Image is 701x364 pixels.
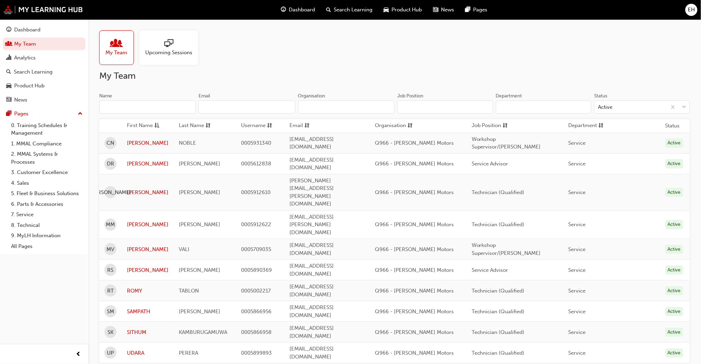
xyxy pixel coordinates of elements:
[298,93,325,99] div: Organisation
[241,329,271,335] span: 0005866958
[375,161,454,167] span: Q966 - [PERSON_NAME] Motors
[685,4,698,16] button: EH
[326,6,331,14] span: search-icon
[6,41,11,47] span: people-icon
[3,5,83,14] img: mmal
[241,122,266,130] span: Username
[107,287,114,295] span: RT
[179,161,220,167] span: [PERSON_NAME]
[665,188,683,197] div: Active
[569,122,607,130] button: Departmentsorting-icon
[3,22,85,107] button: DashboardMy TeamAnalyticsSearch LearningProduct HubNews
[127,221,168,229] a: [PERSON_NAME]
[569,350,586,356] span: Service
[179,122,204,130] span: Last Name
[569,221,586,228] span: Service
[289,263,334,277] span: [EMAIL_ADDRESS][DOMAIN_NAME]
[8,149,85,167] a: 2. MMAL Systems & Processes
[298,100,395,114] input: Organisation
[179,350,198,356] span: PERERA
[139,30,204,65] a: Upcoming Sessions
[108,328,113,336] span: SK
[127,246,168,253] a: [PERSON_NAME]
[107,246,114,253] span: MV
[473,6,488,14] span: Pages
[205,122,211,130] span: sorting-icon
[179,246,189,252] span: VALI
[289,346,334,360] span: [EMAIL_ADDRESS][DOMAIN_NAME]
[241,350,272,356] span: 0005899893
[472,189,525,195] span: Technician (Qualified)
[3,66,85,78] a: Search Learning
[99,100,196,114] input: Name
[304,122,310,130] span: sorting-icon
[107,160,114,168] span: DR
[3,107,85,120] button: Pages
[179,329,227,335] span: KAMBURUGAMUWA
[14,26,40,34] div: Dashboard
[665,307,683,316] div: Active
[665,159,683,169] div: Active
[99,70,690,82] h2: My Team
[375,122,413,130] button: Organisationsorting-icon
[14,54,36,62] div: Analytics
[8,241,85,252] a: All Pages
[127,160,168,168] a: [PERSON_NAME]
[375,122,406,130] span: Organisation
[76,350,81,359] span: prev-icon
[472,288,525,294] span: Technician (Qualified)
[267,122,272,130] span: sorting-icon
[127,122,153,130] span: First Name
[321,3,378,17] a: search-iconSearch Learning
[665,245,683,254] div: Active
[99,30,139,65] a: My Team
[164,39,173,49] span: sessionType_ONLINE_URL-icon
[289,284,334,298] span: [EMAIL_ADDRESS][DOMAIN_NAME]
[688,6,695,14] span: EH
[179,140,196,146] span: NOBLE
[108,266,114,274] span: RS
[127,139,168,147] a: [PERSON_NAME]
[375,221,454,228] span: Q966 - [PERSON_NAME] Motors
[472,161,508,167] span: Service Advisor
[375,288,454,294] span: Q966 - [PERSON_NAME] Motors
[3,79,85,92] a: Product Hub
[179,288,199,294] span: TABLON
[179,221,220,228] span: [PERSON_NAME]
[14,68,53,76] div: Search Learning
[465,6,471,14] span: pages-icon
[179,189,220,195] span: [PERSON_NAME]
[90,189,131,197] span: [PERSON_NAME]
[375,350,454,356] span: Q966 - [PERSON_NAME] Motors
[127,287,168,295] a: ROMY
[472,122,510,130] button: Job Positionsorting-icon
[3,23,85,36] a: Dashboard
[99,93,112,99] div: Name
[241,288,271,294] span: 0005002217
[6,97,11,103] span: news-icon
[472,221,525,228] span: Technician (Qualified)
[375,246,454,252] span: Q966 - [PERSON_NAME] Motors
[3,51,85,64] a: Analytics
[397,100,493,114] input: Job Position
[199,93,210,99] div: Email
[472,308,525,315] span: Technician (Qualified)
[112,39,121,49] span: people-icon
[179,122,217,130] button: Last Namesorting-icon
[241,221,271,228] span: 0005912622
[107,349,114,357] span: UP
[289,304,334,318] span: [EMAIL_ADDRESS][DOMAIN_NAME]
[472,350,525,356] span: Technician (Qualified)
[594,93,607,99] div: Status
[3,38,85,50] a: My Team
[6,55,11,61] span: chart-icon
[8,167,85,178] a: 3. Customer Excellence
[8,230,85,241] a: 9. MyLH Information
[384,6,389,14] span: car-icon
[241,189,270,195] span: 0005912610
[472,242,541,256] span: Workshop Supervisor/[PERSON_NAME]
[241,267,272,273] span: 0005890369
[665,138,683,148] div: Active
